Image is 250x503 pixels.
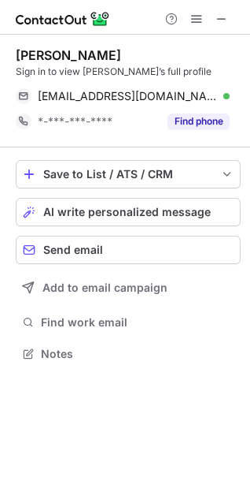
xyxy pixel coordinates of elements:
[167,114,230,129] button: Reveal Button
[16,9,110,28] img: ContactOut v5.3.10
[38,89,218,103] span: [EMAIL_ADDRESS][DOMAIN_NAME]
[16,274,241,302] button: Add to email campaign
[43,168,213,181] div: Save to List / ATS / CRM
[16,47,121,63] div: [PERSON_NAME]
[16,160,241,188] button: save-profile-one-click
[42,281,167,294] span: Add to email campaign
[43,244,103,256] span: Send email
[16,343,241,365] button: Notes
[16,236,241,264] button: Send email
[16,311,241,333] button: Find work email
[43,206,211,218] span: AI write personalized message
[16,65,241,79] div: Sign in to view [PERSON_NAME]’s full profile
[41,347,234,361] span: Notes
[16,198,241,226] button: AI write personalized message
[41,315,234,330] span: Find work email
